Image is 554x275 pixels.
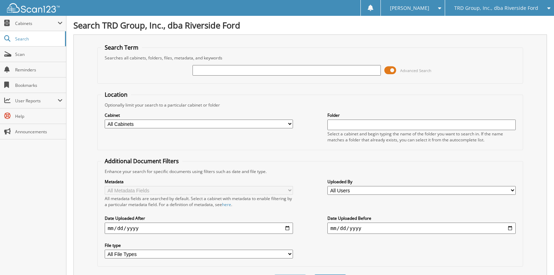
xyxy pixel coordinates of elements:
[15,67,63,73] span: Reminders
[101,168,519,174] div: Enhance your search for specific documents using filters such as date and file type.
[105,179,293,185] label: Metadata
[15,129,63,135] span: Announcements
[327,131,515,143] div: Select a cabinet and begin typing the name of the folder you want to search in. If the name match...
[390,6,429,10] span: [PERSON_NAME]
[15,51,63,57] span: Scan
[101,157,182,165] legend: Additional Document Filters
[101,102,519,108] div: Optionally limit your search to a particular cabinet or folder
[15,36,61,42] span: Search
[73,19,547,31] h1: Search TRD Group, Inc., dba Riverside Ford
[101,44,142,51] legend: Search Term
[400,68,431,73] span: Advanced Search
[15,20,58,26] span: Cabinets
[327,223,515,234] input: end
[15,82,63,88] span: Bookmarks
[105,242,293,248] label: File type
[15,98,58,104] span: User Reports
[105,112,293,118] label: Cabinet
[101,91,131,98] legend: Location
[7,3,60,13] img: scan123-logo-white.svg
[222,202,231,207] a: here
[105,196,293,207] div: All metadata fields are searched by default. Select a cabinet with metadata to enable filtering b...
[105,215,293,221] label: Date Uploaded After
[15,113,63,119] span: Help
[454,6,538,10] span: TRD Group, Inc., dba Riverside Ford
[327,112,515,118] label: Folder
[327,179,515,185] label: Uploaded By
[101,55,519,61] div: Searches all cabinets, folders, files, metadata, and keywords
[105,223,293,234] input: start
[327,215,515,221] label: Date Uploaded Before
